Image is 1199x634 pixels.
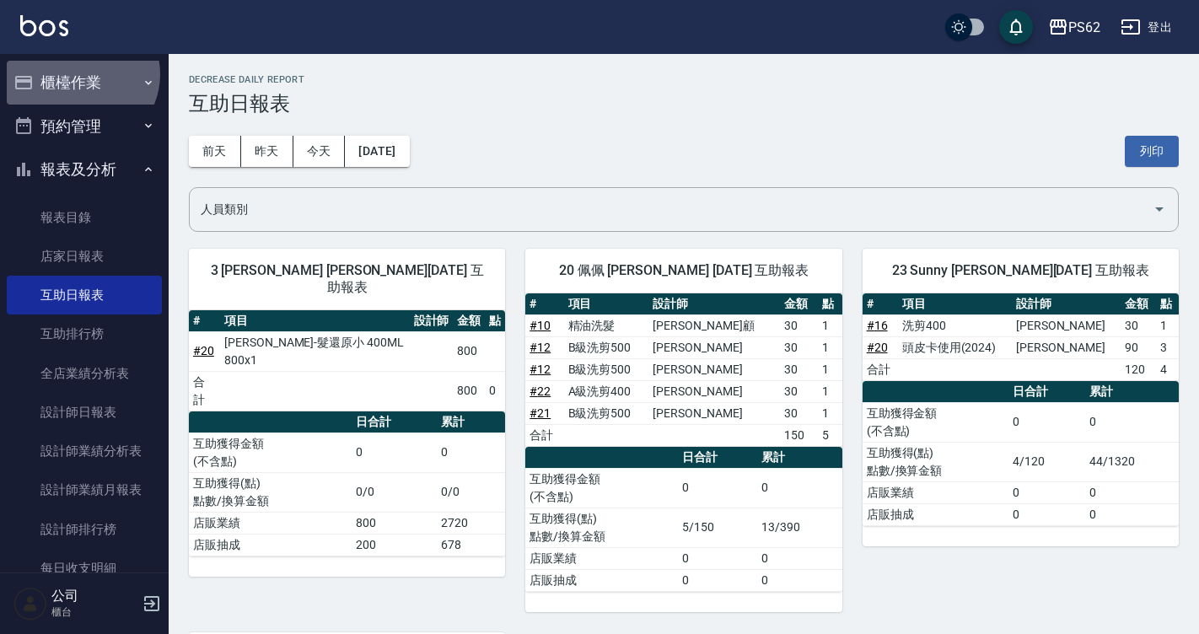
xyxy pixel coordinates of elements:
[648,336,779,358] td: [PERSON_NAME]
[7,470,162,509] a: 設計師業績月報表
[352,411,437,433] th: 日合計
[1085,402,1179,442] td: 0
[780,336,818,358] td: 30
[7,549,162,588] a: 每日收支明細
[525,468,678,508] td: 互助獲得金額 (不含點)
[193,344,214,357] a: #20
[1041,10,1107,45] button: PS62
[780,358,818,380] td: 30
[863,381,1179,526] table: a dense table
[189,371,220,411] td: 合計
[863,402,1009,442] td: 互助獲得金額 (不含點)
[7,314,162,353] a: 互助排行榜
[7,393,162,432] a: 設計師日報表
[648,358,779,380] td: [PERSON_NAME]
[437,433,505,472] td: 0
[898,336,1012,358] td: 頭皮卡使用(2024)
[189,310,220,332] th: #
[1121,293,1156,315] th: 金額
[7,432,162,470] a: 設計師業績分析表
[7,61,162,105] button: 櫃檯作業
[437,472,505,512] td: 0/0
[678,508,757,547] td: 5/150
[780,314,818,336] td: 30
[780,293,818,315] th: 金額
[410,310,454,332] th: 設計師
[7,148,162,191] button: 報表及分析
[564,314,649,336] td: 精油洗髮
[7,354,162,393] a: 全店業績分析表
[189,310,505,411] table: a dense table
[1012,336,1121,358] td: [PERSON_NAME]
[757,447,842,469] th: 累計
[293,136,346,167] button: 今天
[437,411,505,433] th: 累計
[453,310,485,332] th: 金額
[7,105,162,148] button: 預約管理
[525,547,678,569] td: 店販業績
[863,293,898,315] th: #
[648,314,779,336] td: [PERSON_NAME]顧
[818,402,842,424] td: 1
[863,293,1179,381] table: a dense table
[898,314,1012,336] td: 洗剪400
[220,331,410,371] td: [PERSON_NAME]-髮還原小 400ML 800x1
[437,512,505,534] td: 2720
[780,424,818,446] td: 150
[818,336,842,358] td: 1
[883,262,1159,279] span: 23 Sunny [PERSON_NAME][DATE] 互助報表
[1008,402,1084,442] td: 0
[530,406,551,420] a: #21
[209,262,485,296] span: 3 [PERSON_NAME] [PERSON_NAME][DATE] 互助報表
[1068,17,1100,38] div: PS62
[863,358,898,380] td: 合計
[1121,314,1156,336] td: 30
[7,198,162,237] a: 報表目錄
[1085,481,1179,503] td: 0
[7,237,162,276] a: 店家日報表
[189,74,1179,85] h2: Decrease Daily Report
[1085,503,1179,525] td: 0
[648,380,779,402] td: [PERSON_NAME]
[863,503,1009,525] td: 店販抽成
[453,331,485,371] td: 800
[189,534,352,556] td: 店販抽成
[7,276,162,314] a: 互助日報表
[1012,293,1121,315] th: 設計師
[189,136,241,167] button: 前天
[863,481,1009,503] td: 店販業績
[485,371,505,411] td: 0
[564,358,649,380] td: B級洗剪500
[818,293,842,315] th: 點
[1085,381,1179,403] th: 累計
[999,10,1033,44] button: save
[1008,503,1084,525] td: 0
[678,447,757,469] th: 日合計
[453,371,485,411] td: 800
[530,384,551,398] a: #22
[189,472,352,512] td: 互助獲得(點) 點數/換算金額
[1121,358,1156,380] td: 120
[525,293,563,315] th: #
[780,402,818,424] td: 30
[648,293,779,315] th: 設計師
[196,195,1146,224] input: 人員名稱
[757,508,842,547] td: 13/390
[1012,314,1121,336] td: [PERSON_NAME]
[1008,381,1084,403] th: 日合計
[1156,314,1179,336] td: 1
[525,569,678,591] td: 店販抽成
[189,411,505,556] table: a dense table
[7,510,162,549] a: 設計師排行榜
[189,92,1179,116] h3: 互助日報表
[780,380,818,402] td: 30
[220,310,410,332] th: 項目
[525,508,678,547] td: 互助獲得(點) 點數/換算金額
[20,15,68,36] img: Logo
[530,341,551,354] a: #12
[1156,336,1179,358] td: 3
[1146,196,1173,223] button: Open
[678,468,757,508] td: 0
[1121,336,1156,358] td: 90
[818,314,842,336] td: 1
